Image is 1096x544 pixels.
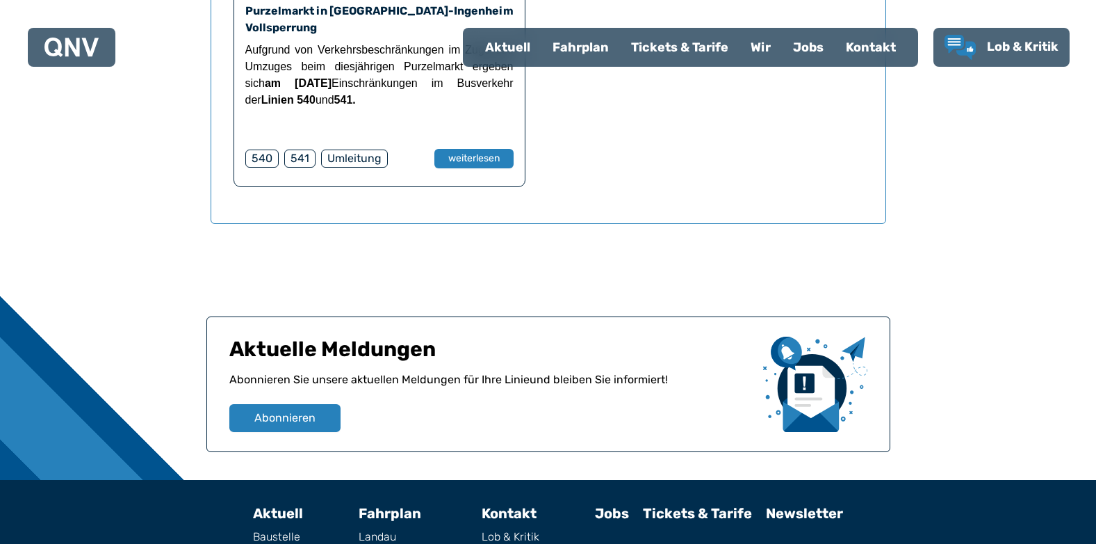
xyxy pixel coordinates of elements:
[253,505,303,522] a: Aktuell
[474,29,541,65] a: Aktuell
[643,505,752,522] a: Tickets & Tarife
[245,44,514,106] span: Aufgrund von Verkehrsbeschränkungen im Zuge des Umzuges beim diesjährigen Purzelmarkt ergeben sic...
[835,29,907,65] a: Kontakt
[245,150,279,168] div: 540
[541,29,620,65] a: Fahrplan
[261,94,316,106] strong: Linien 540
[229,337,752,371] h1: Aktuelle Meldungen
[44,33,99,61] a: QNV Logo
[229,371,752,404] p: Abonnieren Sie unsere aktuellen Meldungen für Ihre Linie und bleiben Sie informiert!
[766,505,843,522] a: Newsletter
[253,531,345,543] a: Baustelle
[739,29,782,65] a: Wir
[482,505,537,522] a: Kontakt
[245,4,514,34] a: Purzelmarkt in [GEOGRAPHIC_DATA]-Ingenheim Vollsperrung
[334,94,356,106] strong: 541.
[944,35,1058,60] a: Lob & Kritik
[763,337,867,432] img: newsletter
[987,39,1058,54] span: Lob & Kritik
[359,505,421,522] a: Fahrplan
[254,410,316,426] span: Abonnieren
[782,29,835,65] a: Jobs
[359,531,468,543] a: Landau
[482,531,581,543] a: Lob & Kritik
[284,150,316,168] div: 541
[265,77,332,89] strong: am [DATE]
[229,404,341,432] button: Abonnieren
[44,38,99,57] img: QNV Logo
[595,505,629,522] a: Jobs
[321,150,388,168] div: Umleitung
[434,149,514,168] button: weiterlesen
[620,29,739,65] a: Tickets & Tarife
